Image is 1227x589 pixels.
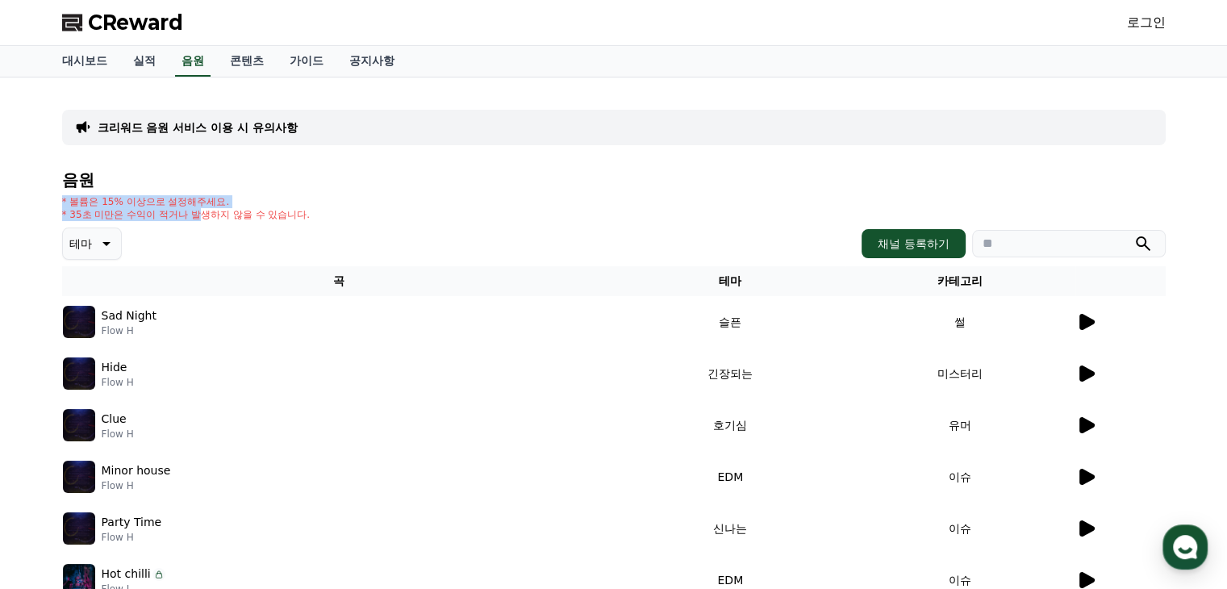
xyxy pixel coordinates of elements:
a: 콘텐츠 [217,46,277,77]
p: Minor house [102,462,171,479]
td: 이슈 [845,451,1075,503]
p: Hide [102,359,127,376]
p: Hot chilli [102,566,151,583]
a: 설정 [208,455,310,495]
td: 신나는 [616,503,845,554]
span: 홈 [51,479,61,492]
a: 대시보드 [49,46,120,77]
img: music [63,306,95,338]
span: 대화 [148,480,167,493]
p: Flow H [102,324,157,337]
td: 슬픈 [616,296,845,348]
th: 카테고리 [845,266,1075,296]
p: * 볼륨은 15% 이상으로 설정해주세요. [62,195,311,208]
a: 실적 [120,46,169,77]
button: 테마 [62,228,122,260]
td: 썰 [845,296,1075,348]
td: 호기심 [616,399,845,451]
a: 대화 [106,455,208,495]
a: 가이드 [277,46,336,77]
a: CReward [62,10,183,36]
a: 음원 [175,46,211,77]
button: 채널 등록하기 [862,229,965,258]
a: 홈 [5,455,106,495]
img: music [63,357,95,390]
h4: 음원 [62,171,1166,189]
a: 크리워드 음원 서비스 이용 시 유의사항 [98,119,298,136]
p: 테마 [69,232,92,255]
p: Clue [102,411,127,428]
p: Sad Night [102,307,157,324]
a: 공지사항 [336,46,407,77]
span: 설정 [249,479,269,492]
td: 긴장되는 [616,348,845,399]
span: CReward [88,10,183,36]
th: 곡 [62,266,616,296]
th: 테마 [616,266,845,296]
p: Flow H [102,531,162,544]
p: Party Time [102,514,162,531]
td: 이슈 [845,503,1075,554]
td: 유머 [845,399,1075,451]
img: music [63,512,95,545]
p: Flow H [102,479,171,492]
p: * 35초 미만은 수익이 적거나 발생하지 않을 수 있습니다. [62,208,311,221]
td: EDM [616,451,845,503]
p: Flow H [102,428,134,441]
p: Flow H [102,376,134,389]
td: 미스터리 [845,348,1075,399]
img: music [63,409,95,441]
a: 로그인 [1127,13,1166,32]
img: music [63,461,95,493]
